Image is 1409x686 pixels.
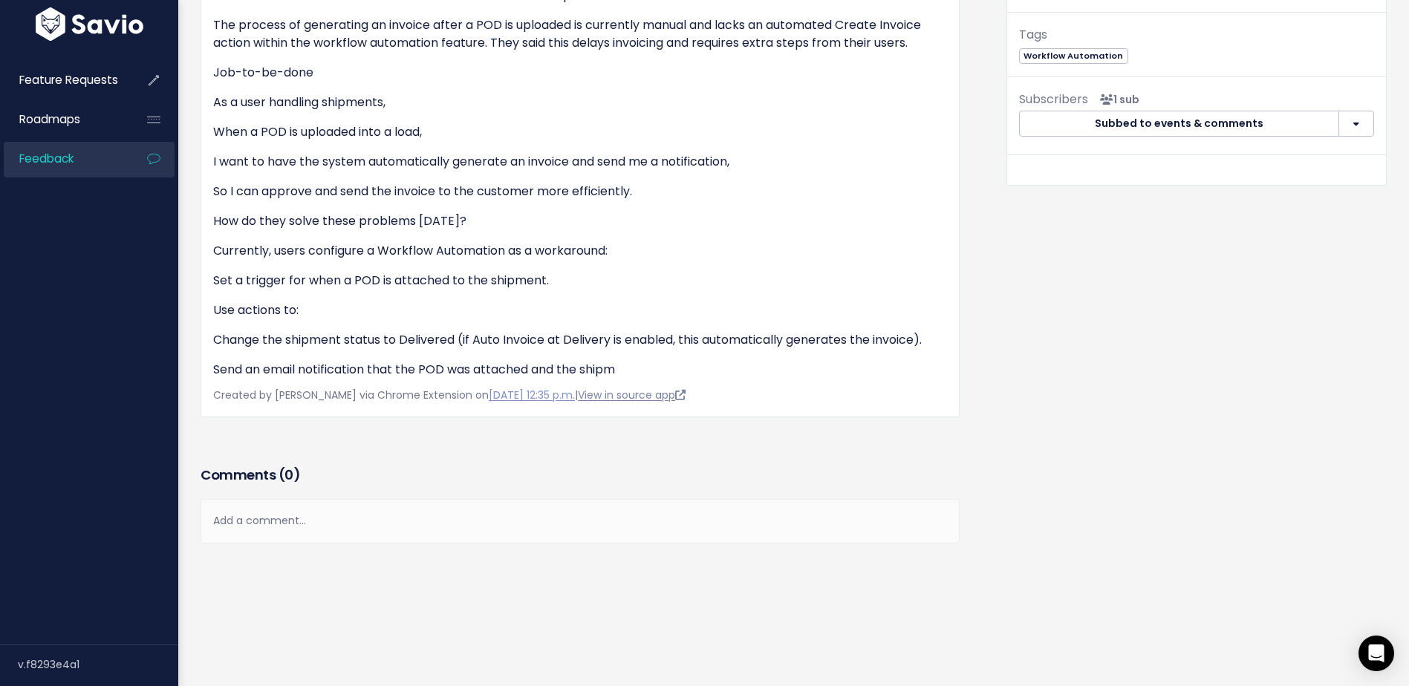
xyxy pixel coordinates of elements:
[1019,48,1128,64] span: Workflow Automation
[213,242,947,260] p: Currently, users configure a Workflow Automation as a workaround:
[213,64,947,82] p: Job-to-be-done
[1094,92,1139,107] span: <p><strong>Subscribers</strong><br><br> - Santiago Ruiz<br> </p>
[1019,111,1340,137] button: Subbed to events & comments
[578,388,686,402] a: View in source app
[1358,636,1394,671] div: Open Intercom Messenger
[213,388,686,402] span: Created by [PERSON_NAME] via Chrome Extension on |
[201,499,960,543] div: Add a comment...
[4,102,123,137] a: Roadmaps
[213,183,947,200] p: So I can approve and send the invoice to the customer more efficiently.
[213,212,947,230] p: How do they solve these problems [DATE]?
[19,151,74,166] span: Feedback
[213,16,947,52] p: The process of generating an invoice after a POD is uploaded is currently manual and lacks an aut...
[489,388,575,402] a: [DATE] 12:35 p.m.
[284,465,293,484] span: 0
[213,153,947,171] p: I want to have the system automatically generate an invoice and send me a notification,
[1019,26,1047,43] span: Tags
[4,63,123,97] a: Feature Requests
[32,7,147,40] img: logo-white.9d6f32f41409.svg
[19,72,118,88] span: Feature Requests
[1019,91,1088,108] span: Subscribers
[201,465,960,486] h3: Comments ( )
[19,111,80,127] span: Roadmaps
[213,272,947,290] p: Set a trigger for when a POD is attached to the shipment.
[18,645,178,684] div: v.f8293e4a1
[4,142,123,176] a: Feedback
[1019,48,1128,62] a: Workflow Automation
[213,331,947,349] p: Change the shipment status to Delivered (if Auto Invoice at Delivery is enabled, this automatical...
[213,94,947,111] p: As a user handling shipments,
[213,301,947,319] p: Use actions to:
[213,123,947,141] p: When a POD is uploaded into a load,
[213,361,947,379] p: Send an email notification that the POD was attached and the shipm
